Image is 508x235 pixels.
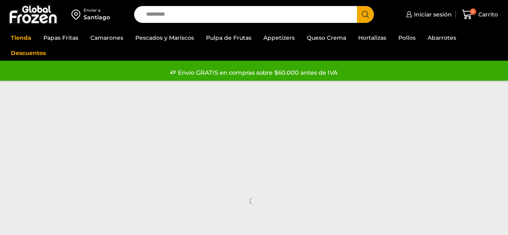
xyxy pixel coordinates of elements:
a: Papas Fritas [39,30,82,45]
a: Descuentos [7,45,50,61]
a: Pollos [394,30,420,45]
a: Hortalizas [354,30,390,45]
div: Enviar a [84,8,110,13]
button: Search button [357,6,374,23]
div: Santiago [84,13,110,21]
a: Pescados y Mariscos [131,30,198,45]
a: Camarones [86,30,127,45]
span: 0 [470,8,476,15]
a: Appetizers [259,30,299,45]
span: Carrito [476,10,498,18]
a: Iniciar sesión [404,6,452,22]
a: Tienda [7,30,35,45]
span: Iniciar sesión [412,10,452,18]
img: address-field-icon.svg [71,8,84,21]
a: Pulpa de Frutas [202,30,255,45]
a: 0 Carrito [460,5,500,24]
a: Abarrotes [424,30,460,45]
a: Queso Crema [303,30,350,45]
